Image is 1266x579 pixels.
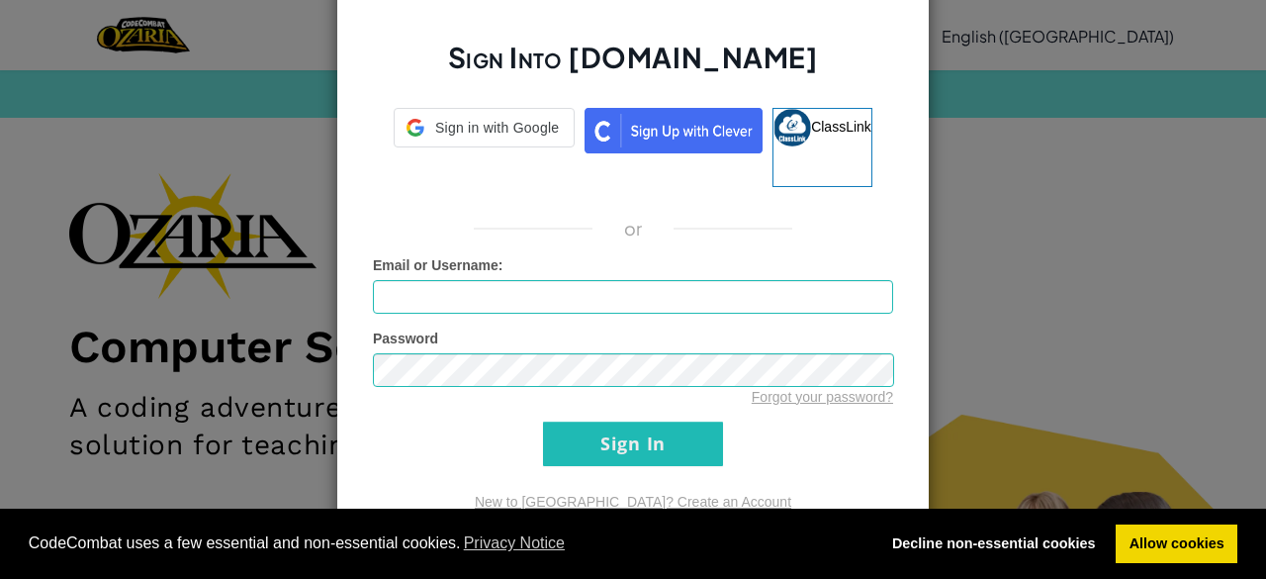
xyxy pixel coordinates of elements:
a: deny cookies [878,525,1109,564]
img: classlink-logo-small.png [773,109,811,146]
a: Forgot your password? [752,389,893,405]
a: learn more about cookies [461,529,569,558]
a: New to [GEOGRAPHIC_DATA]? Create an Account [475,494,791,510]
img: clever_sso_button@2x.png [585,108,763,153]
span: CodeCombat uses a few essential and non-essential cookies. [29,529,863,558]
div: Sign in with Google [394,108,575,147]
span: Email or Username [373,257,498,273]
h2: Sign Into [DOMAIN_NAME] [373,39,893,96]
p: or [624,217,643,241]
span: ClassLink [811,118,871,134]
label: : [373,255,503,275]
a: allow cookies [1116,525,1237,564]
a: Sign in with Google [394,108,575,187]
span: Sign in with Google [432,118,562,138]
input: Sign In [543,422,723,466]
span: Password [373,331,438,346]
iframe: Sign in with Google Button [384,145,585,189]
